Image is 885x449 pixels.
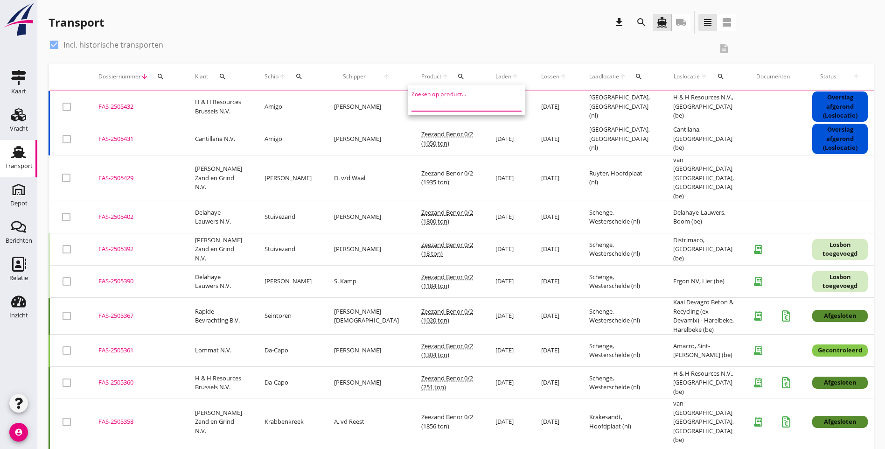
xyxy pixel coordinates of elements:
div: Relatie [9,275,28,281]
td: Zeezand Benor 0/2 (1935 ton) [410,155,484,201]
td: [PERSON_NAME] [253,155,323,201]
i: search [457,73,465,80]
td: [DATE] [484,266,530,298]
span: Zeezand Benor 0/2 (350 ton) [421,98,473,115]
span: Loslocatie [673,72,700,81]
td: Amacro, Sint-[PERSON_NAME] (be) [662,335,745,367]
span: Dossiernummer [98,72,141,81]
div: FAS-2505429 [98,174,173,183]
td: Lommat N.V. [184,335,253,367]
span: Zeezand Benor 0/2 (251 ton) [421,374,473,392]
td: [DATE] [530,367,578,399]
i: view_headline [702,17,713,28]
i: local_shipping [676,17,687,28]
td: Delahaye Lauwers N.V. [184,201,253,233]
div: FAS-2505432 [98,102,173,112]
td: Zeezand Benor 0/2 (1856 ton) [410,399,484,445]
input: Zoeken op product... [411,96,509,111]
td: Schenge, Westerschelde (nl) [578,266,662,298]
td: Ruyter, Hoofdplaat (nl) [578,155,662,201]
td: [PERSON_NAME] [323,123,410,155]
td: Schenge, Westerschelde (nl) [578,201,662,233]
i: receipt_long [749,373,767,392]
span: Zeezand Benor 0/2 (1800 ton) [421,208,473,226]
td: Delahaye Lauwers N.V. [184,266,253,298]
td: H & H Resources Brussels N.V. [184,367,253,399]
label: Incl. historische transporten [63,40,163,49]
span: Zeezand Benor 0/2 (1050 ton) [421,130,473,147]
i: arrow_upward [511,73,519,80]
td: Schenge, Westerschelde (nl) [578,335,662,367]
td: Schenge, Westerschelde (nl) [578,233,662,266]
i: download [613,17,625,28]
td: Krabbenkreek [253,399,323,445]
td: Da-Capo [253,335,323,367]
div: Afgesloten [812,377,868,389]
span: Laadlocatie [589,72,619,81]
i: search [219,73,226,80]
i: receipt_long [749,413,767,431]
td: Da-Capo [253,367,323,399]
i: search [295,73,303,80]
div: FAS-2505392 [98,245,173,254]
td: [DATE] [530,399,578,445]
td: Schenge, Westerschelde (nl) [578,367,662,399]
td: Stuivezand [253,201,323,233]
td: [DATE] [530,233,578,266]
td: [DATE] [484,233,530,266]
td: [PERSON_NAME] Zand en Grind N.V. [184,399,253,445]
td: [PERSON_NAME] Zand en Grind N.V. [184,155,253,201]
i: arrow_upward [374,73,399,80]
td: Seintoren [253,298,323,335]
i: directions_boat [656,17,668,28]
td: [PERSON_NAME] [323,201,410,233]
span: Product [421,72,441,81]
td: [DATE] [530,91,578,123]
i: search [635,73,642,80]
td: D. v/d Waal [323,155,410,201]
i: arrow_upward [559,73,567,80]
i: arrow_downward [141,73,148,80]
td: Cantilana, [GEOGRAPHIC_DATA] (be) [662,123,745,155]
td: [DATE] [530,123,578,155]
img: logo-small.a267ee39.svg [2,2,35,37]
span: Zeezand Benor 0/2 (1184 ton) [421,273,473,290]
td: [DATE] [484,298,530,335]
span: Status [812,72,844,81]
td: [PERSON_NAME] [323,335,410,367]
div: Afgesloten [812,310,868,322]
td: [DATE] [484,399,530,445]
div: Inzicht [9,312,28,318]
i: search [717,73,725,80]
td: [DATE] [484,335,530,367]
i: arrow_upward [619,73,627,80]
div: Overslag afgerond (Loslocatie) [812,124,868,154]
span: Lossen [541,72,559,81]
td: [DATE] [484,123,530,155]
div: Losbon toegevoegd [812,239,868,260]
td: Amigo [253,91,323,123]
div: FAS-2505358 [98,417,173,427]
span: Zeezand Benor 0/2 (18 ton) [421,240,473,258]
i: arrow_upward [844,73,868,80]
div: Klant [195,65,242,88]
td: [PERSON_NAME] [323,91,410,123]
i: account_circle [9,423,28,442]
td: [PERSON_NAME] [323,233,410,266]
i: receipt_long [749,341,767,360]
td: Krakesandt, Hoofdplaat (nl) [578,399,662,445]
div: FAS-2505431 [98,134,173,144]
td: [DATE] [530,298,578,335]
i: arrow_upward [700,73,709,80]
div: FAS-2505361 [98,346,173,355]
td: [PERSON_NAME] [253,266,323,298]
td: van [GEOGRAPHIC_DATA] [GEOGRAPHIC_DATA], [GEOGRAPHIC_DATA] (be) [662,399,745,445]
div: FAS-2505367 [98,311,173,321]
td: [GEOGRAPHIC_DATA], [GEOGRAPHIC_DATA] (nl) [578,91,662,123]
i: search [157,73,164,80]
div: Depot [10,200,28,206]
td: [PERSON_NAME][DEMOGRAPHIC_DATA] [323,298,410,335]
i: arrow_upward [279,73,287,80]
i: receipt_long [749,307,767,325]
td: van [GEOGRAPHIC_DATA] [GEOGRAPHIC_DATA], [GEOGRAPHIC_DATA] (be) [662,155,745,201]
